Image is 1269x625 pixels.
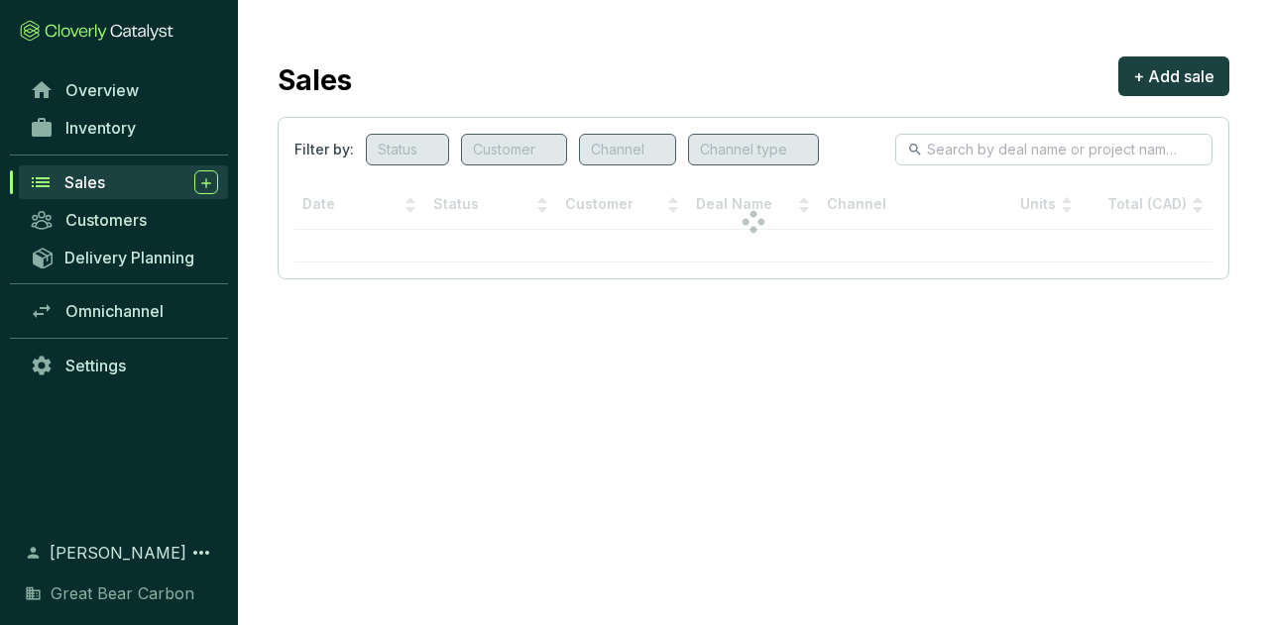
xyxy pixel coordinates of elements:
span: Sales [64,172,105,192]
h2: Sales [278,59,352,101]
a: Inventory [20,111,228,145]
span: Great Bear Carbon [51,581,194,605]
a: Delivery Planning [20,241,228,273]
span: Overview [65,80,139,100]
span: Filter by: [294,140,354,159]
a: Omnichannel [20,294,228,328]
input: Search by deal name or project name... [927,139,1183,160]
a: Customers [20,203,228,237]
span: + Add sale [1133,64,1214,88]
a: Sales [19,165,228,199]
span: Delivery Planning [64,248,194,267]
span: [PERSON_NAME] [50,541,186,565]
span: Omnichannel [65,301,164,321]
span: Customers [65,210,147,230]
span: Inventory [65,118,136,138]
a: Overview [20,73,228,107]
span: Settings [65,356,126,375]
a: Settings [20,349,228,382]
button: + Add sale [1118,56,1229,96]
